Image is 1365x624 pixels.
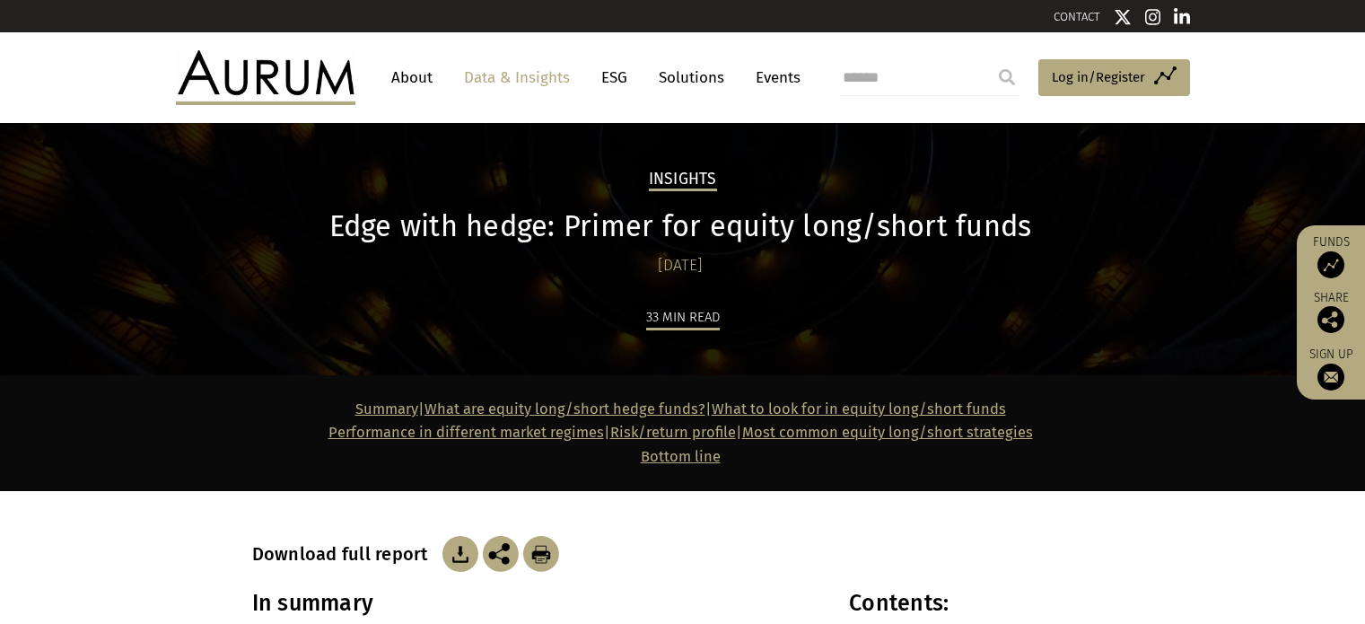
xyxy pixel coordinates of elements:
a: What to look for in equity long/short funds [712,400,1006,417]
a: ESG [592,61,636,94]
img: Share this post [483,536,519,572]
a: Funds [1306,234,1356,278]
img: Download Article [523,536,559,572]
a: CONTACT [1054,10,1100,23]
a: Data & Insights [455,61,579,94]
h3: In summary [252,590,810,617]
a: Log in/Register [1038,59,1190,97]
input: Submit [989,59,1025,95]
img: Aurum [176,50,355,104]
a: Performance in different market regimes [328,424,604,441]
img: Twitter icon [1114,8,1132,26]
img: Access Funds [1317,251,1344,278]
h3: Download full report [252,543,438,565]
img: Share this post [1317,306,1344,333]
img: Sign up to our newsletter [1317,364,1344,391]
h2: Insights [649,170,717,191]
div: 33 min read [646,306,720,330]
a: Events [747,61,801,94]
a: What are equity long/short hedge funds? [424,400,705,417]
span: Log in/Register [1052,66,1145,88]
a: Solutions [650,61,733,94]
a: Most common equity long/short strategies [742,424,1033,441]
a: About [382,61,442,94]
img: Download Article [442,536,478,572]
a: Summary [355,400,418,417]
a: Risk/return profile [610,424,736,441]
img: Linkedin icon [1174,8,1190,26]
strong: | | | | [328,400,1033,465]
h3: Contents: [849,590,1108,617]
img: Instagram icon [1145,8,1161,26]
a: Bottom line [641,448,721,465]
a: Sign up [1306,347,1356,391]
div: [DATE] [252,253,1109,278]
h1: Edge with hedge: Primer for equity long/short funds [252,209,1109,244]
div: Share [1306,292,1356,333]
